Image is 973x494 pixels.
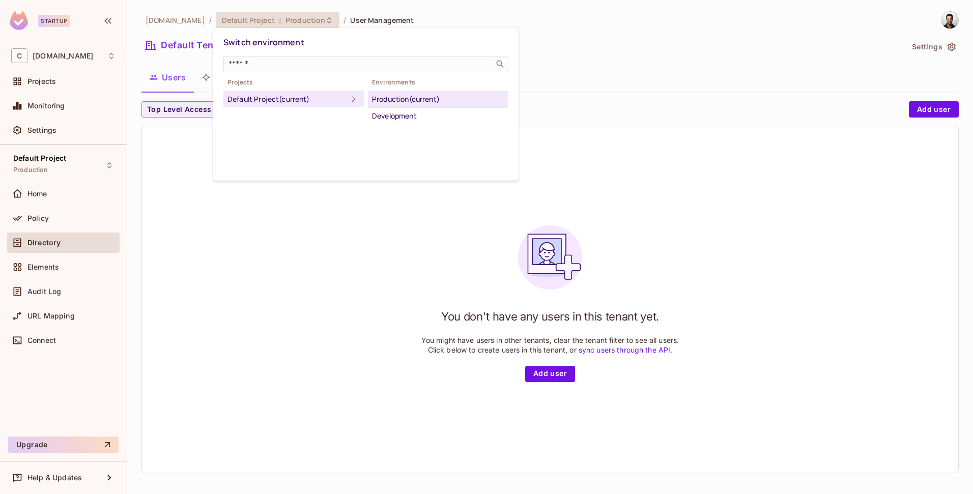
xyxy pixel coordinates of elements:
[368,78,508,86] span: Environments
[223,37,304,48] span: Switch environment
[372,93,504,105] div: Production (current)
[372,110,504,122] div: Development
[223,78,364,86] span: Projects
[227,93,348,105] div: Default Project (current)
